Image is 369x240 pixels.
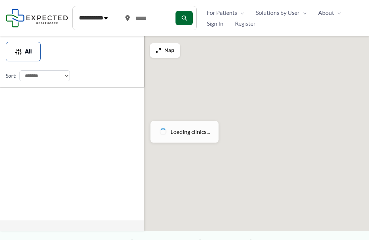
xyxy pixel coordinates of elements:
a: Sign In [201,18,229,29]
a: For PatientsMenu Toggle [201,7,250,18]
span: Solutions by User [256,7,299,18]
a: Register [229,18,261,29]
a: Solutions by UserMenu Toggle [250,7,312,18]
span: Menu Toggle [299,7,307,18]
img: Filter [15,48,22,55]
span: Loading clinics... [170,126,210,137]
button: All [6,42,41,61]
a: AboutMenu Toggle [312,7,347,18]
span: About [318,7,334,18]
img: Expected Healthcare Logo - side, dark font, small [6,9,68,27]
span: Sign In [207,18,223,29]
span: Register [235,18,255,29]
span: For Patients [207,7,237,18]
img: Maximize [156,48,161,53]
label: Sort: [6,71,17,80]
span: Menu Toggle [334,7,341,18]
button: Map [150,43,180,58]
span: Menu Toggle [237,7,244,18]
span: Map [164,48,174,54]
span: All [25,49,32,54]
